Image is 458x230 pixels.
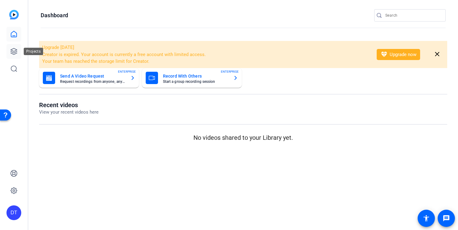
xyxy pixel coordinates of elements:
button: Record With OthersStart a group recording sessionENTERPRISE [142,68,242,88]
mat-card-subtitle: Start a group recording session [163,80,228,83]
div: DT [6,205,21,220]
mat-card-title: Send A Video Request [60,72,125,80]
mat-card-title: Record With Others [163,72,228,80]
span: Upgrade [DATE] [42,45,74,50]
p: View your recent videos here [39,109,99,116]
span: ENTERPRISE [118,69,136,74]
mat-icon: message [443,215,450,222]
li: Creator is expired. Your account is currently a free account with limited access. [42,51,369,58]
button: Upgrade now [377,49,420,60]
img: blue-gradient.svg [9,10,19,19]
h1: Recent videos [39,101,99,109]
div: Projects [24,48,43,55]
h1: Dashboard [41,12,68,19]
button: Send A Video RequestRequest recordings from anyone, anywhereENTERPRISE [39,68,139,88]
mat-icon: diamond [380,51,388,58]
input: Search [385,12,441,19]
mat-icon: close [433,50,441,58]
mat-card-subtitle: Request recordings from anyone, anywhere [60,80,125,83]
p: No videos shared to your Library yet. [39,133,447,142]
span: ENTERPRISE [221,69,239,74]
mat-icon: accessibility [423,215,430,222]
li: Your team has reached the storage limit for Creator. [42,58,369,65]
